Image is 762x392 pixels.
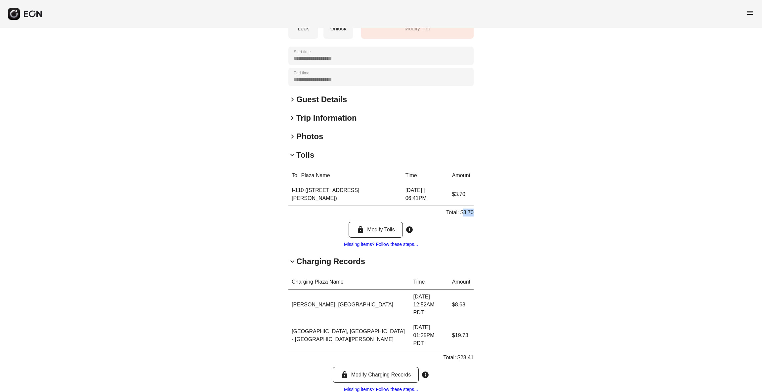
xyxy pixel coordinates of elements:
[296,256,365,267] h2: Charging Records
[296,150,314,160] h2: Tolls
[344,387,418,392] a: Missing items? Follow these steps...
[288,183,402,206] td: I-110 ([STREET_ADDRESS][PERSON_NAME])
[446,209,474,216] p: Total: $3.70
[344,242,418,247] a: Missing items? Follow these steps...
[288,275,410,290] th: Charging Plaza Name
[288,290,410,320] td: [PERSON_NAME], [GEOGRAPHIC_DATA]
[288,133,296,140] span: keyboard_arrow_right
[449,275,474,290] th: Amount
[327,25,350,33] p: Unlock
[443,354,474,362] p: Total: $28.41
[333,367,419,383] button: Modify Charging Records
[296,94,347,105] h2: Guest Details
[410,290,448,320] td: [DATE] 12:52AM PDT
[288,151,296,159] span: keyboard_arrow_down
[341,371,349,379] span: lock
[357,226,364,234] span: lock
[292,25,315,33] p: Lock
[288,114,296,122] span: keyboard_arrow_right
[288,96,296,103] span: keyboard_arrow_right
[421,371,429,379] span: info
[449,290,474,320] td: $8.68
[449,320,474,351] td: $19.73
[296,131,323,142] h2: Photos
[746,9,754,17] span: menu
[296,113,357,123] h2: Trip Information
[288,168,402,183] th: Toll Plaza Name
[410,320,448,351] td: [DATE] 01:25PM PDT
[449,168,474,183] th: Amount
[410,275,448,290] th: Time
[349,222,402,238] button: Modify Tolls
[288,257,296,265] span: keyboard_arrow_down
[449,183,474,206] td: $3.70
[405,226,413,234] span: info
[402,168,449,183] th: Time
[288,320,410,351] td: [GEOGRAPHIC_DATA], [GEOGRAPHIC_DATA] - [GEOGRAPHIC_DATA][PERSON_NAME]
[402,183,449,206] td: [DATE] | 06:41PM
